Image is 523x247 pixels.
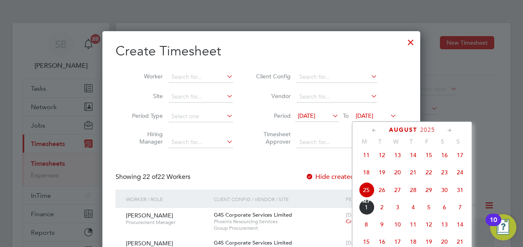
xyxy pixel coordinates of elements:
span: G4S Corporate Services Limited [214,239,292,246]
span: 12 [421,217,437,232]
span: 11 [405,217,421,232]
span: [DATE] [356,112,373,119]
span: 7 [452,199,468,215]
span: 19 [374,165,390,180]
span: 29 [421,182,437,198]
span: 28 [405,182,421,198]
span: [DATE] - [DATE] [346,239,384,246]
span: 12 [374,147,390,163]
label: Worker [126,73,163,80]
span: 25 [359,182,374,198]
span: Sep [359,199,374,204]
input: Search for... [296,91,377,103]
span: F [419,138,435,145]
label: Hiring Manager [126,130,163,145]
div: Client Config / Vendor / Site [212,190,344,208]
label: Timesheet Approver [254,130,291,145]
span: 1 [359,199,374,215]
span: 26 [374,182,390,198]
span: 27 [390,182,405,198]
span: T [403,138,419,145]
input: Select one [169,111,233,122]
span: 18 [359,165,374,180]
span: 24 [452,165,468,180]
span: W [388,138,403,145]
label: Period Type [126,112,163,119]
span: 5 [421,199,437,215]
span: 3 [390,199,405,215]
div: Worker / Role [124,190,212,208]
span: 30 [437,182,452,198]
span: 13 [437,217,452,232]
span: Create timesheet [346,218,388,225]
span: 20 [390,165,405,180]
span: 10 [390,217,405,232]
h2: Create Timesheet [116,43,407,60]
div: Period [344,190,399,208]
span: 13 [390,147,405,163]
span: 11 [359,147,374,163]
input: Search for... [169,137,233,148]
span: 31 [452,182,468,198]
label: Client Config [254,73,291,80]
span: 14 [405,147,421,163]
span: 22 [421,165,437,180]
span: [PERSON_NAME] [126,212,173,219]
span: [DATE] [298,112,315,119]
span: M [356,138,372,145]
input: Search for... [296,71,377,83]
span: 16 [437,147,452,163]
span: 21 [405,165,421,180]
span: Procurement Manager [126,219,208,226]
label: Site [126,92,163,100]
div: 10 [490,220,497,231]
span: 8 [359,217,374,232]
span: 2 [374,199,390,215]
span: [DATE] - [DATE] [346,211,384,218]
span: Phoenix Resourcing Services [214,218,342,225]
span: August [389,126,417,133]
span: 22 of [143,173,157,181]
span: 17 [452,147,468,163]
span: To [340,110,351,121]
span: 6 [437,199,452,215]
input: Search for... [296,137,377,148]
span: 23 [437,165,452,180]
label: Period [254,112,291,119]
span: 4 [405,199,421,215]
span: 9 [374,217,390,232]
span: 15 [421,147,437,163]
span: 2025 [420,126,435,133]
span: 14 [452,217,468,232]
span: [PERSON_NAME] [126,240,173,247]
span: Group Procurement [214,225,342,231]
span: S [435,138,450,145]
div: Showing [116,173,192,181]
label: Vendor [254,92,291,100]
span: G4S Corporate Services Limited [214,211,292,218]
span: S [450,138,466,145]
label: Hide created timesheets [305,173,389,181]
input: Search for... [169,71,233,83]
span: T [372,138,388,145]
span: 22 Workers [143,173,190,181]
button: Open Resource Center, 10 new notifications [490,214,516,240]
input: Search for... [169,91,233,103]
